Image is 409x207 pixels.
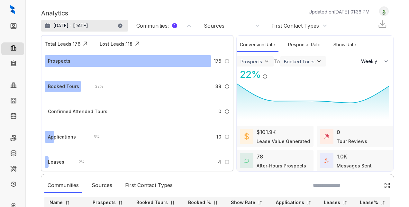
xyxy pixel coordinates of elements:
div: 1 [172,23,177,28]
li: Maintenance [1,163,24,176]
div: Prospects [241,59,262,64]
p: Updated on [DATE] 01:36 PM [309,8,369,15]
button: [DATE] - [DATE] [41,20,128,32]
p: Name [50,199,63,206]
div: Tour Reviews [337,138,367,145]
p: Applications [276,199,304,206]
img: sorting [118,200,123,205]
img: Info [262,74,268,79]
img: sorting [170,200,175,205]
li: Leasing [1,42,24,55]
span: 10 [216,133,221,140]
li: Knowledge [1,111,24,123]
div: 6 % [87,133,100,140]
img: sorting [258,200,262,205]
div: Lost Leads: 118 [100,40,132,47]
img: sorting [65,200,70,205]
div: Booked Tours [284,59,314,64]
div: After-Hours Prospects [257,162,306,169]
p: Prospects [93,199,116,206]
p: Show Rate [231,199,255,206]
div: Total Leads: 176 [45,40,80,47]
div: Applications [48,133,76,140]
img: sorting [213,200,218,205]
img: sorting [306,200,311,205]
div: 2 % [72,158,85,166]
span: 4 [218,158,221,166]
img: SearchIcon [370,183,376,188]
img: sorting [380,200,385,205]
div: Sources [88,178,115,193]
div: Messages Sent [337,162,372,169]
div: Communities : [136,22,177,29]
div: First Contact Types [271,22,319,29]
div: First Contact Types [122,178,176,193]
li: Communities [1,80,24,93]
div: 78 [257,153,263,160]
div: Confirmed Attended Tours [48,108,107,115]
img: Click Icon [132,39,142,49]
img: Click Icon [268,68,277,78]
p: Analytics [41,8,68,18]
li: Rent Collections [1,132,24,145]
img: LeaseValue [244,132,249,140]
p: Booked Tours [136,199,168,206]
div: Response Rate [285,38,324,52]
img: Info [224,84,230,89]
div: To [274,58,280,65]
div: Prospects [48,58,70,65]
div: 22 % [237,67,261,82]
img: Info [224,159,230,165]
span: Weekly [361,58,381,65]
span: 0 [218,108,221,115]
li: Move Outs [1,148,24,161]
div: Booked Tours [48,83,79,90]
img: UserAvatar [379,8,388,15]
img: AfterHoursConversations [244,158,249,163]
li: Renewals [1,179,24,192]
p: Leases [324,199,340,206]
img: Info [224,109,230,114]
div: Communities [44,178,82,193]
img: Info [224,59,230,64]
img: TotalFum [324,158,329,163]
div: 1.0K [337,153,347,160]
img: Click Icon [384,182,390,189]
img: Info [224,134,230,139]
p: [DATE] - [DATE] [53,22,88,29]
div: 0 [337,128,340,136]
img: ViewFilterArrow [263,58,270,65]
span: 175 [214,58,221,65]
div: Sources [204,22,224,29]
div: Show Rate [330,38,359,52]
img: ViewFilterArrow [316,58,322,65]
img: TourReviews [324,134,329,139]
li: Units [1,95,24,108]
button: Weekly [357,56,393,67]
div: $101.9K [257,128,276,136]
div: Lease Value Generated [257,138,310,145]
img: Click Icon [80,39,90,49]
img: sorting [342,200,347,205]
div: Leases [48,158,64,166]
img: logo [10,5,15,14]
span: 38 [215,83,221,90]
div: Conversion Rate [237,38,278,52]
img: Download [377,19,387,29]
p: Booked % [188,199,211,206]
li: Leads [1,21,24,33]
li: Collections [1,58,24,71]
p: Lease% [360,199,378,206]
div: 22 % [89,83,103,90]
